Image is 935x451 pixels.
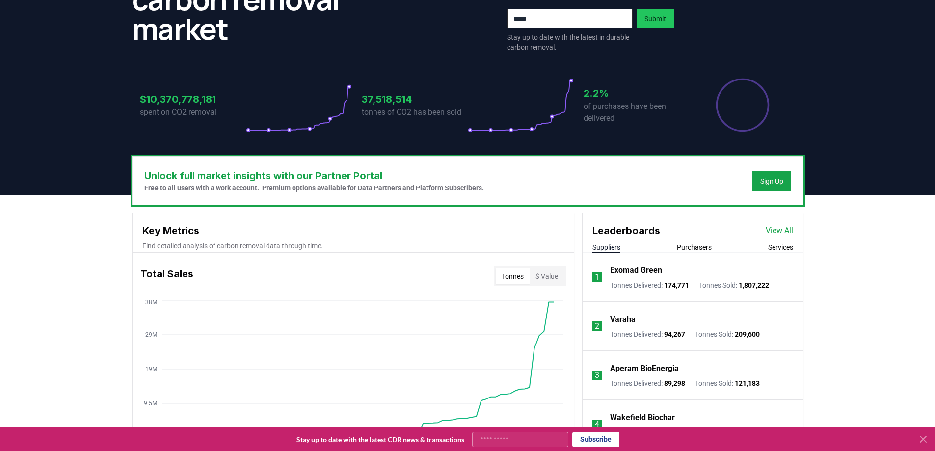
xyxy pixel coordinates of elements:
div: Percentage of sales delivered [715,78,770,133]
h3: Leaderboards [592,223,660,238]
a: Aperam BioEnergia [610,363,679,374]
tspan: 29M [145,331,157,338]
p: Tonnes Sold : [699,280,769,290]
p: of purchases have been delivered [584,101,690,124]
span: 89,298 [664,379,685,387]
button: $ Value [530,268,564,284]
h3: $10,370,778,181 [140,92,246,106]
p: Tonnes Delivered : [610,329,685,339]
tspan: 19M [145,366,157,372]
span: 1,807,222 [739,281,769,289]
a: Varaha [610,314,636,325]
p: 1 [595,271,599,283]
button: Suppliers [592,242,620,252]
p: tonnes of CO2 has been sold [362,106,468,118]
p: 3 [595,370,599,381]
button: Sign Up [752,171,791,191]
p: Stay up to date with the latest in durable carbon removal. [507,32,633,52]
p: Tonnes Sold : [695,329,760,339]
p: Free to all users with a work account. Premium options available for Data Partners and Platform S... [144,183,484,193]
h3: Unlock full market insights with our Partner Portal [144,168,484,183]
span: 209,600 [735,330,760,338]
p: 4 [595,419,599,430]
h3: 37,518,514 [362,92,468,106]
tspan: 9.5M [144,400,157,407]
button: Tonnes [496,268,530,284]
a: Wakefield Biochar [610,412,675,424]
button: Purchasers [677,242,712,252]
h3: Key Metrics [142,223,564,238]
h3: Total Sales [140,266,193,286]
button: Services [768,242,793,252]
p: 2 [595,320,599,332]
tspan: 38M [145,299,157,306]
span: 121,183 [735,379,760,387]
p: Tonnes Delivered : [610,280,689,290]
p: Tonnes Sold : [695,378,760,388]
p: Find detailed analysis of carbon removal data through time. [142,241,564,251]
h3: 2.2% [584,86,690,101]
p: Tonnes Delivered : [610,378,685,388]
span: 174,771 [664,281,689,289]
p: spent on CO2 removal [140,106,246,118]
a: View All [766,225,793,237]
button: Submit [637,9,674,28]
span: 94,267 [664,330,685,338]
a: Exomad Green [610,265,662,276]
a: Sign Up [760,176,783,186]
